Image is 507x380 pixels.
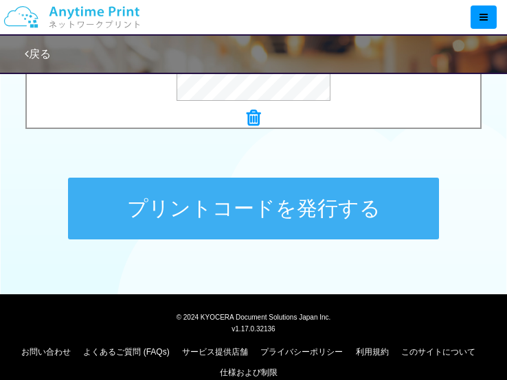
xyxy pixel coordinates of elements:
[232,324,275,333] span: v1.17.0.32136
[25,48,51,60] a: 戻る
[260,347,343,357] a: プライバシーポリシー
[401,347,475,357] a: このサイトについて
[83,347,169,357] a: よくあるご質問 (FAQs)
[68,178,439,239] button: プリントコードを発行する
[21,347,71,357] a: お問い合わせ
[177,312,331,321] span: © 2024 KYOCERA Document Solutions Japan Inc.
[182,347,248,357] a: サービス提供店舗
[356,347,389,357] a: 利用規約
[220,368,278,377] a: 仕様および制限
